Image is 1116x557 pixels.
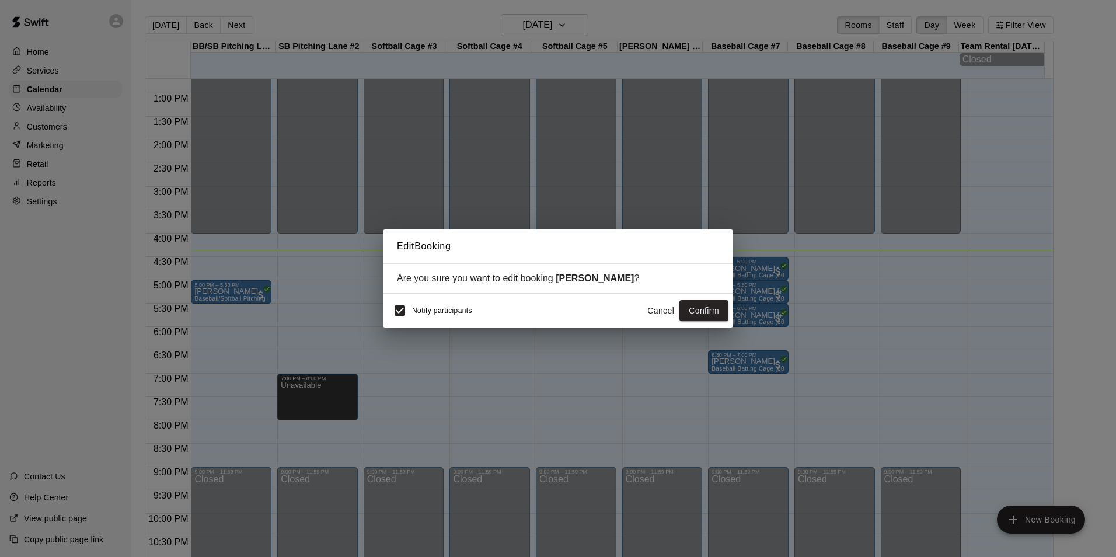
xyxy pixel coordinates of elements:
[412,307,472,315] span: Notify participants
[642,300,679,322] button: Cancel
[397,273,719,284] div: Are you sure you want to edit booking ?
[383,229,733,263] h2: Edit Booking
[679,300,728,322] button: Confirm
[556,273,634,283] strong: [PERSON_NAME]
